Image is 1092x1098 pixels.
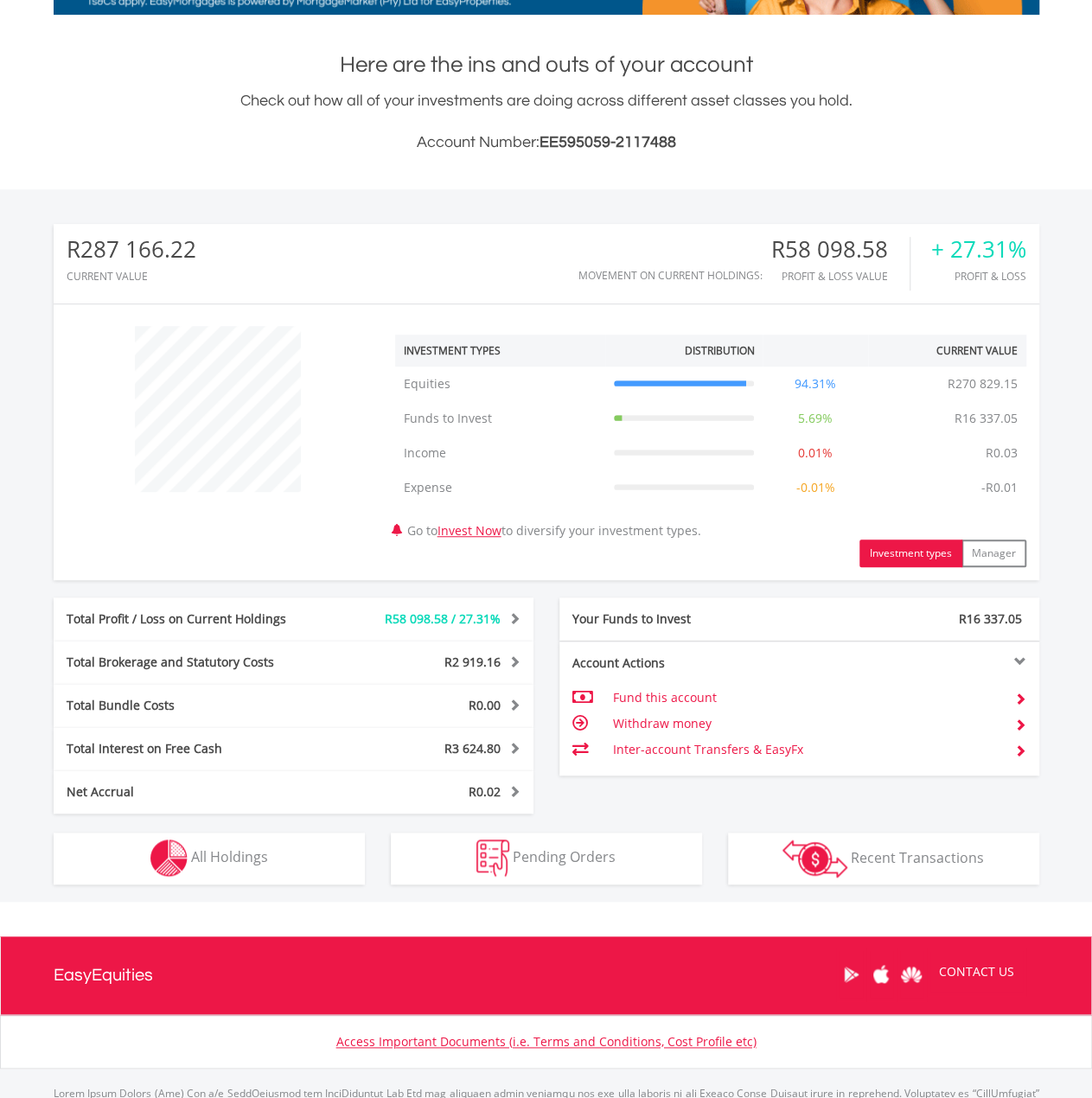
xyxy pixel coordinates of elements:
[395,335,605,367] th: Investment Types
[612,737,1000,763] td: Inter-account Transfers & EasyFx
[931,271,1026,282] div: Profit & Loss
[540,134,676,150] span: EE595059-2117488
[391,833,702,884] button: Pending Orders
[54,740,334,757] div: Total Interest on Free Cash
[54,654,334,671] div: Total Brokerage and Statutory Costs
[476,839,509,877] img: pending_instructions-wht.png
[559,654,800,672] div: Account Actions
[868,335,1026,367] th: Current Value
[54,833,365,884] button: All Holdings
[612,711,1000,737] td: Withdraw money
[513,847,616,866] span: Pending Orders
[54,49,1039,80] h1: Here are the ins and outs of your account
[54,131,1039,155] h3: Account Number:
[684,343,754,358] div: Distribution
[437,522,501,539] a: Invest Now
[763,470,868,505] td: -0.01%
[469,783,501,800] span: R0.02
[382,317,1039,567] div: Go to to diversify your investment types.
[866,948,897,1001] a: Apple
[395,470,605,505] td: Expense
[961,539,1026,567] button: Manager
[946,401,1026,436] td: R16 337.05
[763,436,868,470] td: 0.01%
[559,610,800,628] div: Your Funds to Invest
[763,401,868,436] td: 5.69%
[444,654,501,670] span: R2 919.16
[959,610,1022,627] span: R16 337.05
[771,271,910,282] div: Profit & Loss Value
[395,367,605,401] td: Equities
[782,839,847,878] img: transactions-zar-wht.png
[612,685,1000,711] td: Fund this account
[931,237,1026,262] div: + 27.31%
[927,948,1026,996] a: CONTACT US
[578,270,763,281] div: Movement on Current Holdings:
[851,847,984,866] span: Recent Transactions
[859,539,962,567] button: Investment types
[836,948,866,1001] a: Google Play
[54,610,334,628] div: Total Profit / Loss on Current Holdings
[336,1033,757,1050] a: Access Important Documents (i.e. Terms and Conditions, Cost Profile etc)
[54,783,334,801] div: Net Accrual
[939,367,1026,401] td: R270 829.15
[973,470,1026,505] td: -R0.01
[771,237,910,262] div: R58 098.58
[54,936,153,1014] a: EasyEquities
[67,237,196,262] div: R287 166.22
[54,89,1039,155] div: Check out how all of your investments are doing across different asset classes you hold.
[191,847,268,866] span: All Holdings
[395,401,605,436] td: Funds to Invest
[897,948,927,1001] a: Huawei
[728,833,1039,884] button: Recent Transactions
[763,367,868,401] td: 94.31%
[67,271,196,282] div: CURRENT VALUE
[385,610,501,627] span: R58 098.58 / 27.31%
[395,436,605,470] td: Income
[469,697,501,713] span: R0.00
[150,839,188,877] img: holdings-wht.png
[444,740,501,756] span: R3 624.80
[54,697,334,714] div: Total Bundle Costs
[977,436,1026,470] td: R0.03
